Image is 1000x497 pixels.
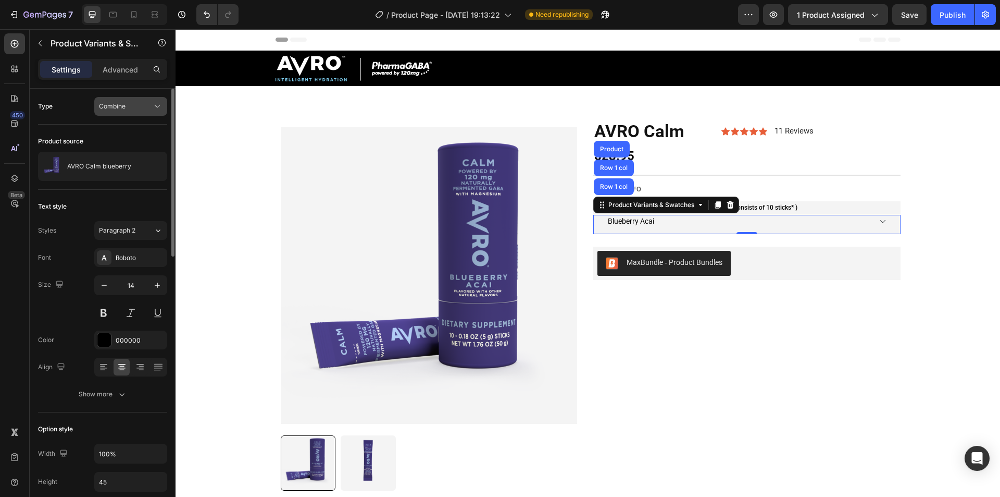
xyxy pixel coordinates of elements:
[165,406,220,462] img: AVRO Calm - avrolife
[196,4,239,25] div: Undo/Redo
[422,222,555,247] button: MaxBundle ‑ Product Bundles
[391,9,500,20] span: Product Page - [DATE] 19:13:22
[422,117,450,123] div: Product
[451,228,547,239] div: MaxBundle ‑ Product Bundles
[599,98,638,106] a: 11 Reviews
[940,9,966,20] div: Publish
[422,154,454,161] div: Row 1 col
[52,64,81,75] p: Settings
[10,111,25,119] div: 450
[38,335,54,345] div: Color
[4,4,78,25] button: 7
[116,336,165,345] div: 000000
[38,360,67,374] div: Align
[38,447,70,461] div: Width
[99,226,135,235] span: Paragraph 2
[418,115,725,139] div: $23.95
[38,385,167,404] button: Show more
[105,98,402,395] img: AVRO Life Clam Tube - Blueberry Acai
[67,163,131,170] p: AVRO Calm blueberry
[797,9,865,20] span: 1 product assigned
[38,278,66,292] div: Size
[95,472,167,491] input: Auto
[95,444,167,463] input: Auto
[176,29,1000,497] iframe: To enrich screen reader interactions, please activate Accessibility in Grammarly extension settings
[422,136,454,142] div: Row 1 col
[419,173,724,185] p: SELECT FLAVOUR ( Please note that a single tube consists of 10 sticks* )
[42,156,63,177] img: product feature img
[38,425,73,434] div: Option style
[94,221,167,240] button: Paragraph 2
[38,202,67,211] div: Text style
[38,477,57,487] div: Height
[901,10,918,19] span: Save
[931,4,974,25] button: Publish
[99,102,126,110] span: Combine
[116,253,165,263] div: Roboto
[430,228,443,240] img: CIbNuMK9p4ADEAE=.png
[965,446,990,471] div: Open Intercom Messenger
[599,97,638,106] span: 11 Reviews
[418,90,546,115] h2: AVRO Calm
[892,4,927,25] button: Save
[419,154,724,166] p: PRODUCT INFO
[788,4,888,25] button: 1 product assigned
[386,9,389,20] span: /
[38,226,56,235] div: Styles
[8,191,25,199] div: Beta
[682,33,725,45] span: Custom code
[431,171,521,180] div: Product Variants & Swatches
[103,64,138,75] p: Advanced
[38,102,53,111] div: Type
[94,97,167,116] button: Combine
[68,8,73,21] p: 7
[38,253,51,262] div: Font
[51,37,139,50] p: Product Variants & Swatches
[38,137,83,146] div: Product source
[79,389,127,399] div: Show more
[535,10,589,19] span: Need republishing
